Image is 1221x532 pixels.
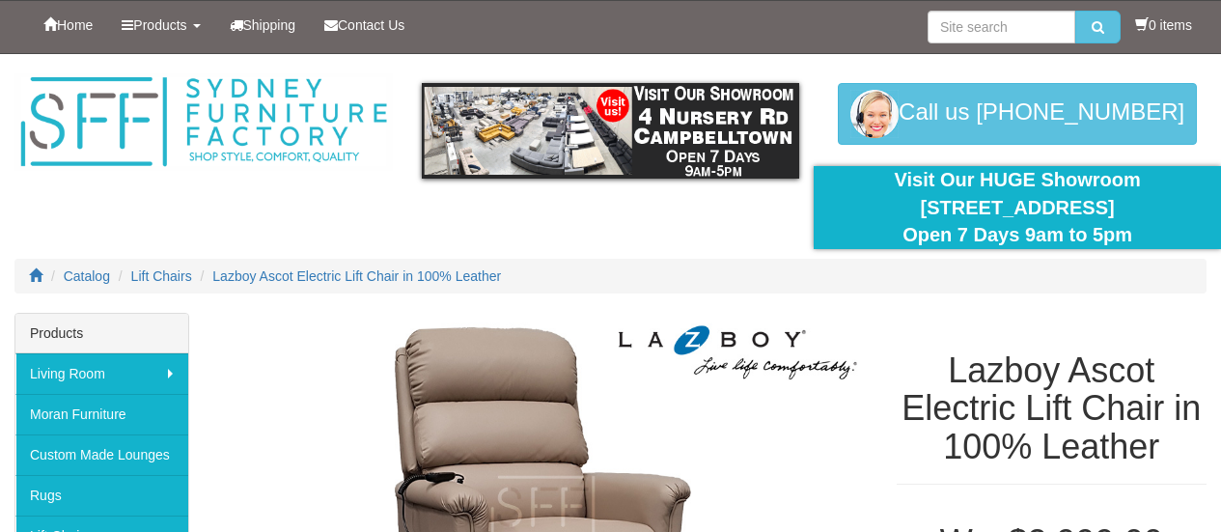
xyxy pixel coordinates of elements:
input: Site search [928,11,1075,43]
img: Sydney Furniture Factory [14,73,393,171]
div: Visit Our HUGE Showroom [STREET_ADDRESS] Open 7 Days 9am to 5pm [828,166,1207,249]
a: Home [29,1,107,49]
span: Shipping [243,17,296,33]
a: Moran Furniture [15,394,188,434]
div: Products [15,314,188,353]
span: Home [57,17,93,33]
a: Custom Made Lounges [15,434,188,475]
a: Products [107,1,214,49]
li: 0 items [1135,15,1192,35]
h1: Lazboy Ascot Electric Lift Chair in 100% Leather [897,351,1207,466]
a: Rugs [15,475,188,516]
span: Contact Us [338,17,404,33]
a: Catalog [64,268,110,284]
img: showroom.gif [422,83,800,179]
a: Living Room [15,353,188,394]
a: Lift Chairs [131,268,192,284]
a: Contact Us [310,1,419,49]
span: Products [133,17,186,33]
a: Lazboy Ascot Electric Lift Chair in 100% Leather [212,268,501,284]
a: Shipping [215,1,311,49]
